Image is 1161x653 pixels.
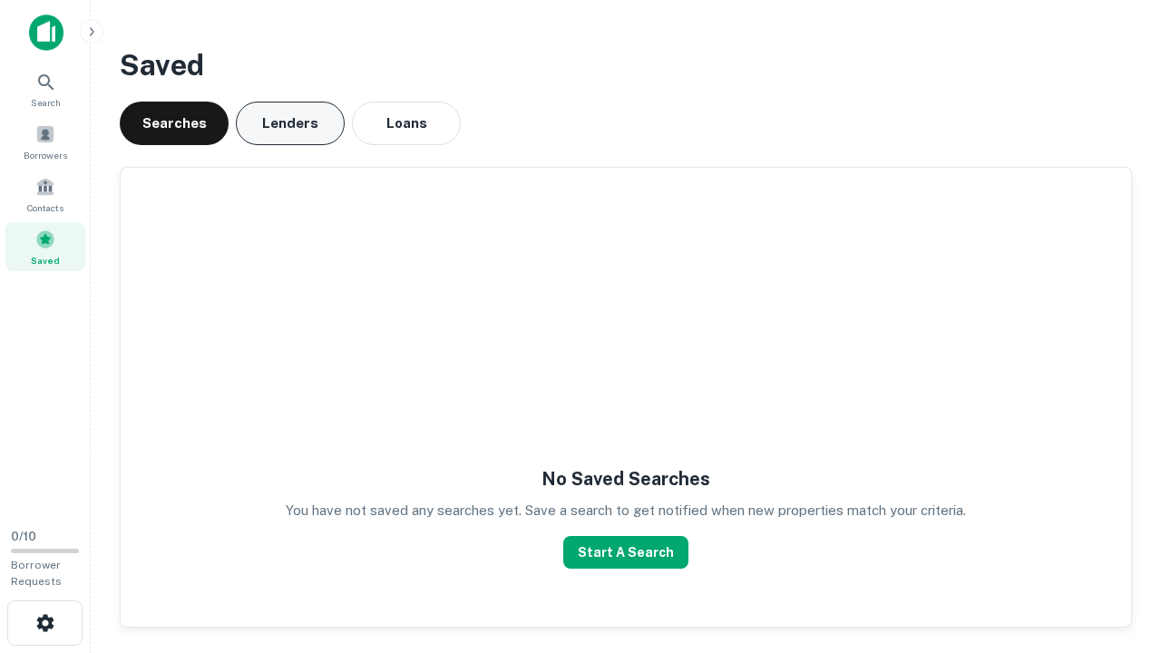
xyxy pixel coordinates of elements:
[236,102,345,145] button: Lenders
[11,530,36,543] span: 0 / 10
[5,117,85,166] a: Borrowers
[29,15,63,51] img: capitalize-icon.png
[563,536,688,569] button: Start A Search
[352,102,461,145] button: Loans
[541,465,710,492] h5: No Saved Searches
[120,102,229,145] button: Searches
[31,253,60,268] span: Saved
[1070,508,1161,595] iframe: Chat Widget
[5,64,85,113] a: Search
[5,222,85,271] a: Saved
[11,559,62,588] span: Borrower Requests
[24,148,67,162] span: Borrowers
[27,200,63,215] span: Contacts
[31,95,61,110] span: Search
[120,44,1132,87] h3: Saved
[5,170,85,219] a: Contacts
[286,500,966,521] p: You have not saved any searches yet. Save a search to get notified when new properties match your...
